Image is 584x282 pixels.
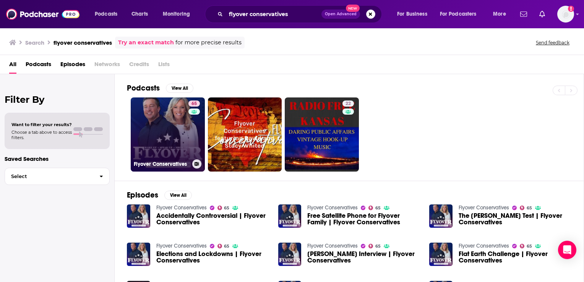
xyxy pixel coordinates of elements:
div: Search podcasts, credits, & more... [212,5,389,23]
button: Send feedback [534,39,572,46]
span: Open Advanced [325,12,357,16]
span: For Business [397,9,427,19]
a: Accidentally Controversial | Flyover Conservatives [156,212,269,225]
a: Show notifications dropdown [517,8,530,21]
span: 65 [527,245,532,248]
a: Podcasts [26,58,51,74]
p: Saved Searches [5,155,110,162]
span: Charts [131,9,148,19]
h2: Podcasts [127,83,160,93]
span: for more precise results [175,38,242,47]
a: Episodes [60,58,85,74]
button: Open AdvancedNew [321,10,360,19]
a: Show notifications dropdown [536,8,548,21]
span: 65 [224,206,229,210]
span: 65 [191,100,197,108]
span: For Podcasters [440,9,477,19]
span: The [PERSON_NAME] Test | Flyover Conservatives [459,212,571,225]
h3: Search [25,39,44,46]
span: 65 [375,245,381,248]
a: Flyover Conservatives [307,243,358,249]
span: More [493,9,506,19]
button: open menu [157,8,200,20]
input: Search podcasts, credits, & more... [226,8,321,20]
a: Flyover Conservatives [156,243,207,249]
a: All [9,58,16,74]
a: Flyover Conservatives [156,204,207,211]
span: Select [5,174,93,179]
h2: Filter By [5,94,110,105]
button: View All [164,191,192,200]
a: 65 [217,206,230,210]
span: 65 [375,206,381,210]
a: 65 [217,244,230,248]
a: 65 [188,100,200,107]
svg: Add a profile image [568,6,574,12]
a: Free Satellite Phone for Flyover Family | Flyover Conservatives [307,212,420,225]
span: 22 [346,100,351,108]
img: Elections and Lockdowns | Flyover Conservatives [127,243,150,266]
a: 65Flyover Conservatives [131,97,205,172]
span: [PERSON_NAME] Interview | Flyover Conservatives [307,251,420,264]
a: 65 [520,206,532,210]
img: Accidentally Controversial | Flyover Conservatives [127,204,150,228]
img: Free Satellite Phone for Flyover Family | Flyover Conservatives [278,204,302,228]
span: Want to filter your results? [11,122,72,127]
a: 65 [368,206,381,210]
img: User Profile [557,6,574,23]
a: Charts [127,8,152,20]
span: Networks [94,58,120,74]
a: Try an exact match [118,38,174,47]
a: PodcastsView All [127,83,193,93]
button: open menu [89,8,127,20]
button: open menu [488,8,516,20]
a: Brian Isley Interview | Flyover Conservatives [307,251,420,264]
h3: flyover conservatives [54,39,112,46]
span: Podcasts [95,9,117,19]
h3: Flyover Conservatives [134,161,189,167]
img: Brian Isley Interview | Flyover Conservatives [278,243,302,266]
span: Choose a tab above to access filters. [11,130,72,140]
button: Show profile menu [557,6,574,23]
span: 65 [224,245,229,248]
a: Flyover Conservatives [307,204,358,211]
a: Elections and Lockdowns | Flyover Conservatives [156,251,269,264]
a: Flat Earth Challenge | Flyover Conservatives [459,251,571,264]
span: New [346,5,360,12]
a: 22 [342,100,354,107]
a: Flyover Conservatives [459,243,509,249]
a: Flyover Conservatives [459,204,509,211]
div: Open Intercom Messenger [558,241,576,259]
a: EpisodesView All [127,190,192,200]
a: 65 [520,244,532,248]
span: Monitoring [163,9,190,19]
span: Lists [158,58,170,74]
button: Select [5,168,110,185]
a: 65 [368,244,381,248]
h2: Episodes [127,190,158,200]
img: Podchaser - Follow, Share and Rate Podcasts [6,7,79,21]
span: Credits [129,58,149,74]
button: open menu [435,8,488,20]
button: View All [166,84,193,93]
span: 65 [527,206,532,210]
img: Flat Earth Challenge | Flyover Conservatives [429,243,453,266]
a: 22 [285,97,359,172]
img: The Trump Test | Flyover Conservatives [429,204,453,228]
button: open menu [392,8,437,20]
span: Logged in as BenLaurro [557,6,574,23]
